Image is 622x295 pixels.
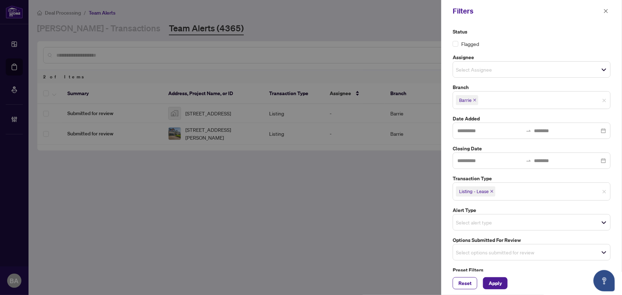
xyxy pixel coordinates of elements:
[453,115,611,123] label: Date Added
[453,6,601,16] div: Filters
[603,9,608,14] span: close
[458,278,472,289] span: Reset
[453,175,611,182] label: Transaction Type
[489,278,502,289] span: Apply
[456,95,478,105] span: Barrie
[453,28,611,36] label: Status
[453,145,611,152] label: Closing Date
[473,98,477,102] span: close
[490,190,494,193] span: close
[453,206,611,214] label: Alert Type
[453,266,611,274] label: Preset Filters
[602,190,606,194] span: close
[461,40,479,48] span: Flagged
[453,53,611,61] label: Assignee
[453,277,477,289] button: Reset
[453,236,611,244] label: Options Submitted for Review
[483,277,508,289] button: Apply
[526,158,531,164] span: to
[602,98,606,103] span: close
[453,83,611,91] label: Branch
[459,97,472,104] span: Barrie
[526,128,531,134] span: swap-right
[456,186,495,196] span: Listing - Lease
[593,270,615,291] button: Open asap
[526,128,531,134] span: to
[459,188,489,195] span: Listing - Lease
[526,158,531,164] span: swap-right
